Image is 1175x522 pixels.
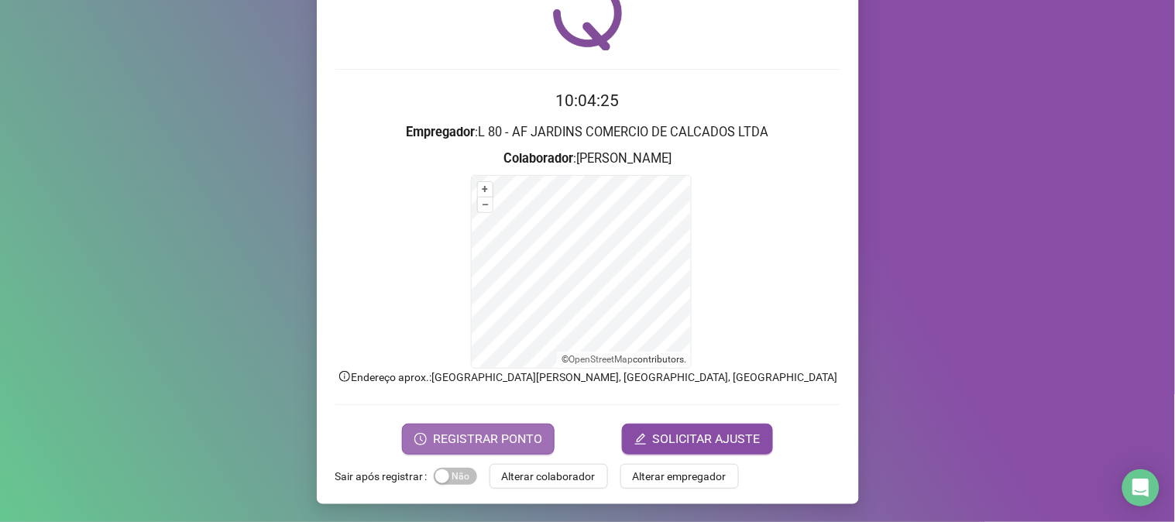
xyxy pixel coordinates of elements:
[402,424,555,455] button: REGISTRAR PONTO
[556,91,620,110] time: 10:04:25
[414,433,427,445] span: clock-circle
[653,430,761,448] span: SOLICITAR AJUSTE
[634,433,647,445] span: edit
[502,468,596,485] span: Alterar colaborador
[503,151,573,166] strong: Colaborador
[338,369,352,383] span: info-circle
[490,464,608,489] button: Alterar colaborador
[569,354,633,365] a: OpenStreetMap
[620,464,739,489] button: Alterar empregador
[335,369,840,386] p: Endereço aprox. : [GEOGRAPHIC_DATA][PERSON_NAME], [GEOGRAPHIC_DATA], [GEOGRAPHIC_DATA]
[622,424,773,455] button: editSOLICITAR AJUSTE
[335,122,840,143] h3: : L 80 - AF JARDINS COMERCIO DE CALCADOS LTDA
[1122,469,1160,507] div: Open Intercom Messenger
[407,125,476,139] strong: Empregador
[633,468,727,485] span: Alterar empregador
[478,197,493,212] button: –
[478,182,493,197] button: +
[335,149,840,169] h3: : [PERSON_NAME]
[335,464,434,489] label: Sair após registrar
[562,354,686,365] li: © contributors.
[433,430,542,448] span: REGISTRAR PONTO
